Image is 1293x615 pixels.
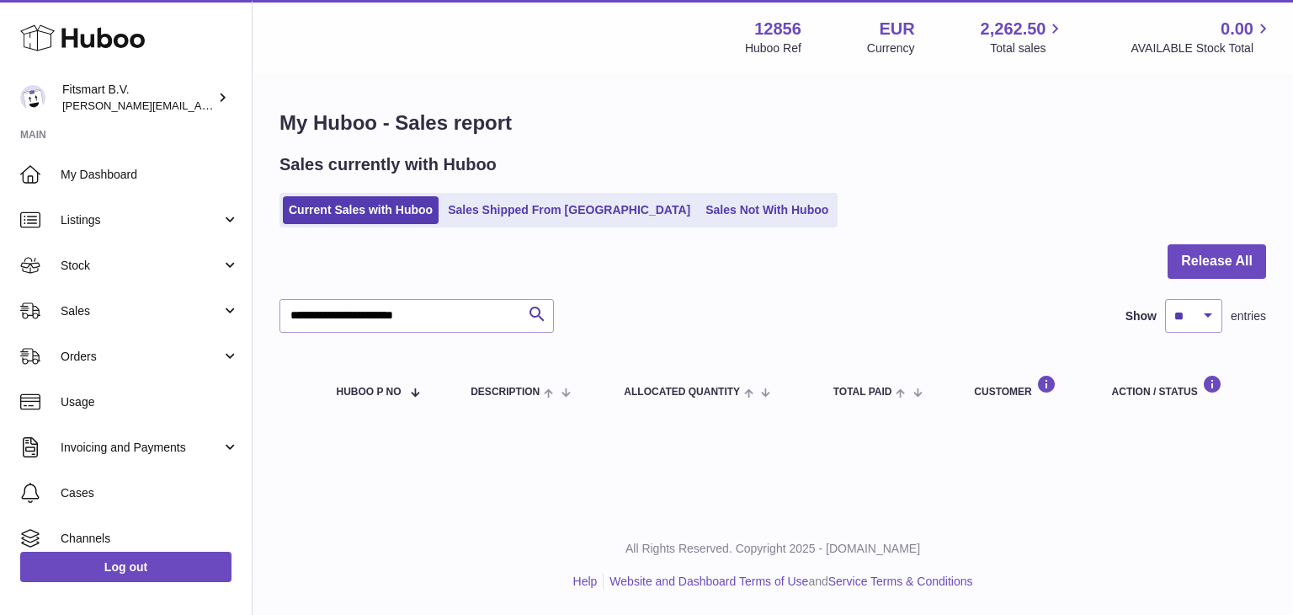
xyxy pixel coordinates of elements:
[62,82,214,114] div: Fitsmart B.V.
[745,40,801,56] div: Huboo Ref
[833,387,892,398] span: Total paid
[1112,375,1249,398] div: Action / Status
[604,574,972,590] li: and
[471,387,540,398] span: Description
[61,531,239,547] span: Channels
[1221,18,1253,40] span: 0.00
[981,18,1066,56] a: 2,262.50 Total sales
[990,40,1065,56] span: Total sales
[266,541,1280,557] p: All Rights Reserved. Copyright 2025 - [DOMAIN_NAME]
[1125,308,1157,324] label: Show
[1231,308,1266,324] span: entries
[754,18,801,40] strong: 12856
[61,212,221,228] span: Listings
[283,196,439,224] a: Current Sales with Huboo
[1168,244,1266,279] button: Release All
[20,552,231,582] a: Log out
[62,99,338,112] span: [PERSON_NAME][EMAIL_ADDRESS][DOMAIN_NAME]
[61,440,221,456] span: Invoicing and Payments
[61,349,221,365] span: Orders
[279,153,497,176] h2: Sales currently with Huboo
[974,375,1077,398] div: Customer
[61,258,221,274] span: Stock
[624,387,740,398] span: ALLOCATED Quantity
[981,18,1046,40] span: 2,262.50
[1131,40,1273,56] span: AVAILABLE Stock Total
[61,167,239,183] span: My Dashboard
[609,575,808,588] a: Website and Dashboard Terms of Use
[700,196,834,224] a: Sales Not With Huboo
[828,575,973,588] a: Service Terms & Conditions
[20,85,45,110] img: jonathan@leaderoo.com
[279,110,1266,136] h1: My Huboo - Sales report
[867,40,915,56] div: Currency
[61,485,239,501] span: Cases
[573,575,598,588] a: Help
[1131,18,1273,56] a: 0.00 AVAILABLE Stock Total
[879,18,914,40] strong: EUR
[442,196,696,224] a: Sales Shipped From [GEOGRAPHIC_DATA]
[337,387,402,398] span: Huboo P no
[61,303,221,319] span: Sales
[61,394,239,410] span: Usage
